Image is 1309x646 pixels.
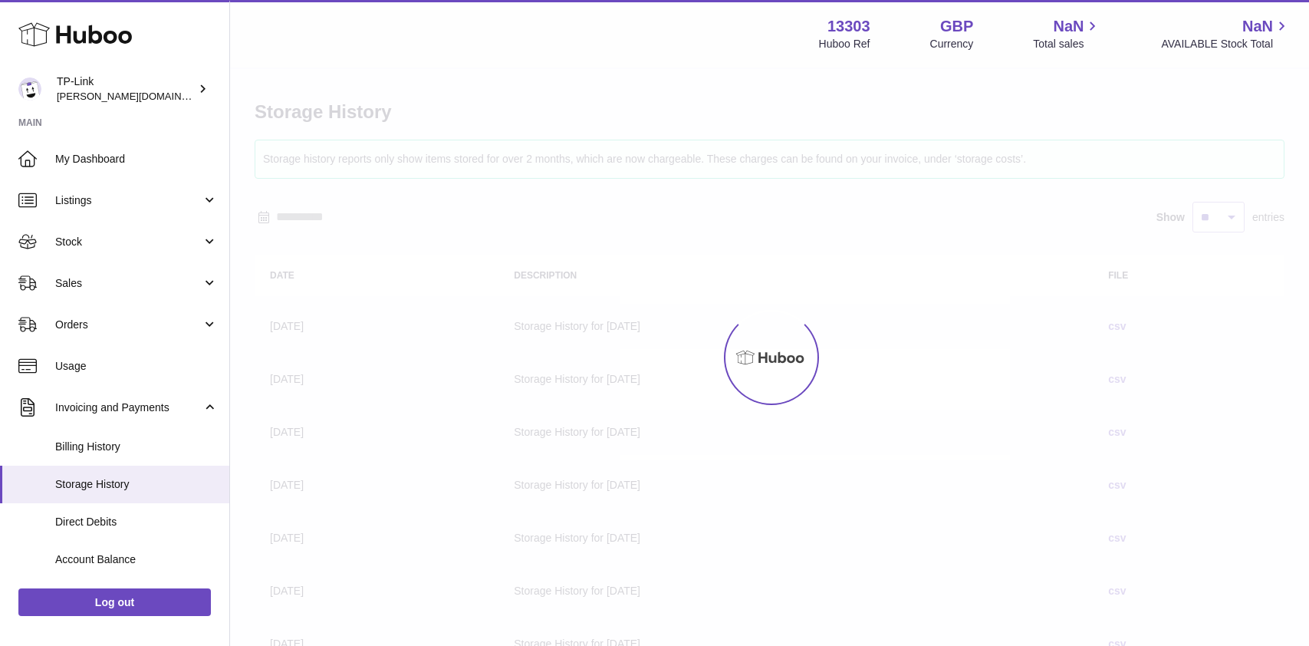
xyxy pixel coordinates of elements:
[1033,16,1101,51] a: NaN Total sales
[55,477,218,492] span: Storage History
[827,16,870,37] strong: 13303
[18,77,41,101] img: susie.li@tp-link.com
[55,359,218,374] span: Usage
[930,37,974,51] div: Currency
[55,515,218,529] span: Direct Debits
[1053,16,1084,37] span: NaN
[57,74,195,104] div: TP-Link
[55,440,218,454] span: Billing History
[1242,16,1273,37] span: NaN
[1161,37,1291,51] span: AVAILABLE Stock Total
[1033,37,1101,51] span: Total sales
[55,318,202,332] span: Orders
[55,235,202,249] span: Stock
[55,152,218,166] span: My Dashboard
[18,588,211,616] a: Log out
[55,400,202,415] span: Invoicing and Payments
[55,276,202,291] span: Sales
[55,552,218,567] span: Account Balance
[57,90,387,102] span: [PERSON_NAME][DOMAIN_NAME][EMAIL_ADDRESS][DOMAIN_NAME]
[940,16,973,37] strong: GBP
[1161,16,1291,51] a: NaN AVAILABLE Stock Total
[819,37,870,51] div: Huboo Ref
[55,193,202,208] span: Listings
